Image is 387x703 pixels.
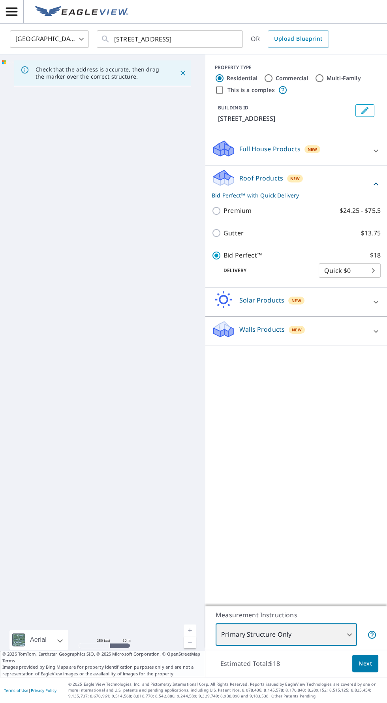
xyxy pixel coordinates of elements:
[355,104,374,117] button: Edit building 1
[367,630,377,639] span: Your report will include only the primary structure on the property. For example, a detached gara...
[216,624,357,646] div: Primary Structure Only
[212,191,371,199] p: Bid Perfect™ with Quick Delivery
[216,610,377,620] p: Measurement Instructions
[4,688,28,693] a: Terms of Use
[274,34,322,44] span: Upload Blueprint
[239,325,285,334] p: Walls Products
[290,175,300,182] span: New
[214,655,286,672] p: Estimated Total: $18
[68,681,383,699] p: © 2025 Eagle View Technologies, Inc. and Pictometry International Corp. All Rights Reserved. Repo...
[224,228,244,238] p: Gutter
[178,68,188,78] button: Close
[212,320,381,342] div: Walls ProductsNew
[308,146,317,152] span: New
[212,169,381,199] div: Roof ProductsNewBid Perfect™ with Quick Delivery
[370,250,381,260] p: $18
[227,86,275,94] label: This is a complex
[30,1,133,23] a: EV Logo
[4,688,56,693] p: |
[114,28,227,50] input: Search by address or latitude-longitude
[212,291,381,313] div: Solar ProductsNew
[327,74,361,82] label: Multi-Family
[224,206,252,216] p: Premium
[9,630,68,650] div: Aerial
[184,636,196,648] a: Current Level 17, Zoom Out
[10,28,89,50] div: [GEOGRAPHIC_DATA]
[218,114,352,123] p: [STREET_ADDRESS]
[2,658,15,664] a: Terms
[35,6,128,18] img: EV Logo
[28,630,49,650] div: Aerial
[319,259,381,282] div: Quick $0
[268,30,329,48] a: Upload Blueprint
[215,64,378,71] div: PROPERTY TYPE
[212,139,381,162] div: Full House ProductsNew
[359,659,372,669] span: Next
[218,104,248,111] p: BUILDING ID
[291,297,301,304] span: New
[276,74,308,82] label: Commercial
[352,655,378,673] button: Next
[224,250,262,260] p: Bid Perfect™
[36,66,165,80] p: Check that the address is accurate, then drag the marker over the correct structure.
[2,651,203,664] span: © 2025 TomTom, Earthstar Geographics SIO, © 2025 Microsoft Corporation, ©
[227,74,257,82] label: Residential
[167,651,200,657] a: OpenStreetMap
[292,327,302,333] span: New
[31,688,56,693] a: Privacy Policy
[239,144,301,154] p: Full House Products
[251,30,329,48] div: OR
[239,295,284,305] p: Solar Products
[184,624,196,636] a: Current Level 17, Zoom In
[340,206,381,216] p: $24.25 - $75.5
[212,267,319,274] p: Delivery
[361,228,381,238] p: $13.75
[239,173,283,183] p: Roof Products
